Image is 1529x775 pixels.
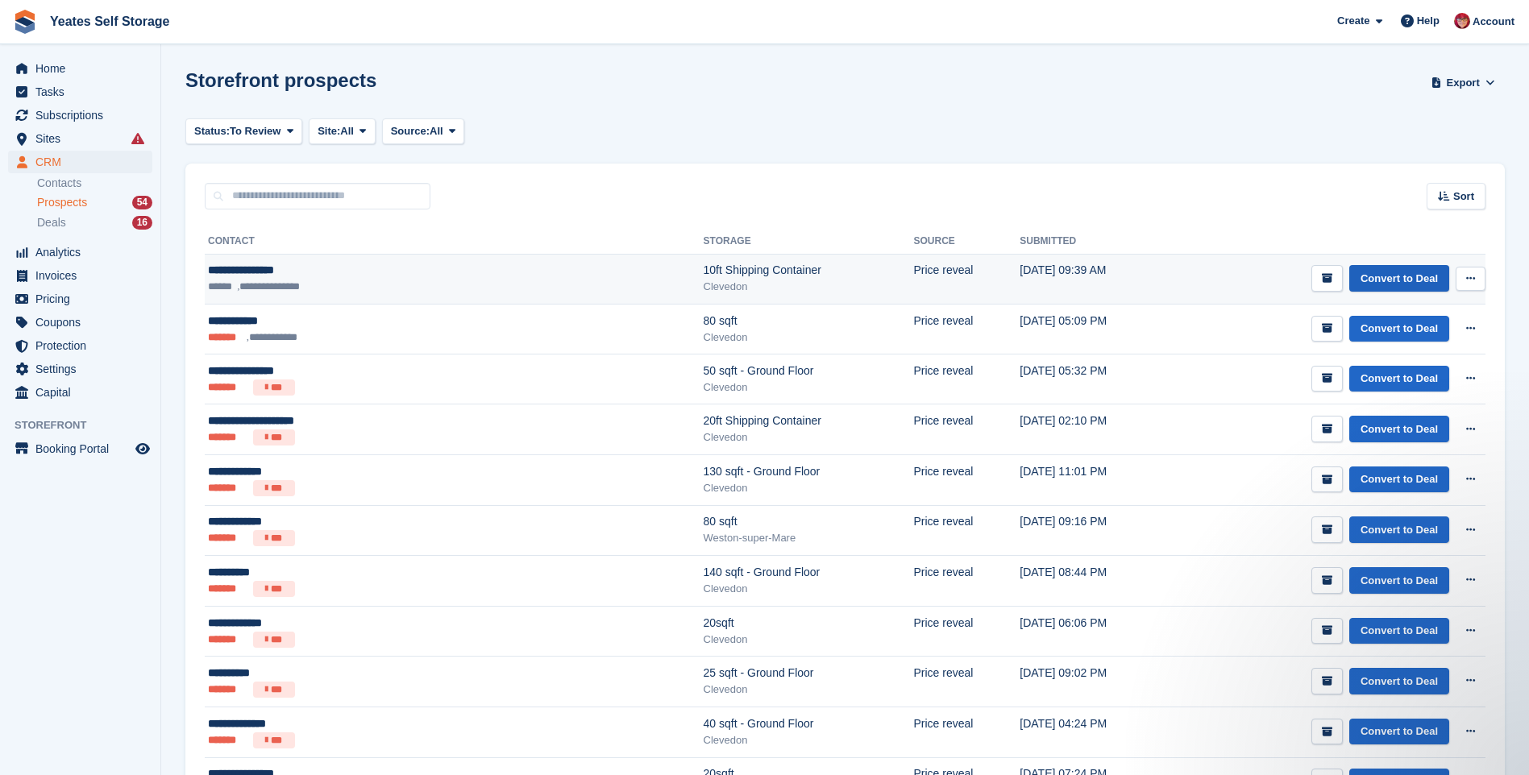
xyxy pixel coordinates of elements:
a: menu [8,57,152,80]
a: menu [8,358,152,380]
td: Price reveal [913,304,1020,354]
span: Coupons [35,311,132,334]
td: Price reveal [913,254,1020,304]
span: Status: [194,123,230,139]
span: Deals [37,215,66,230]
img: Wendie Tanner [1454,13,1470,29]
div: Clevedon [704,429,914,446]
th: Storage [704,229,914,255]
span: All [430,123,443,139]
div: 130 sqft - Ground Floor [704,463,914,480]
td: Price reveal [913,505,1020,556]
div: Clevedon [704,632,914,648]
a: menu [8,81,152,103]
a: Convert to Deal [1349,316,1449,342]
div: Clevedon [704,480,914,496]
div: 20sqft [704,615,914,632]
span: Protection [35,334,132,357]
div: 50 sqft - Ground Floor [704,363,914,379]
a: Deals 16 [37,214,152,231]
div: 54 [132,196,152,209]
div: Clevedon [704,732,914,748]
td: [DATE] 09:02 PM [1020,657,1174,707]
td: [DATE] 05:32 PM [1020,354,1174,404]
a: Convert to Deal [1349,416,1449,442]
div: Clevedon [704,581,914,597]
span: Help [1417,13,1440,29]
a: Yeates Self Storage [44,8,177,35]
div: Clevedon [704,329,914,346]
th: Contact [205,229,704,255]
td: Price reveal [913,556,1020,607]
div: 10ft Shipping Container [704,262,914,279]
a: Convert to Deal [1349,265,1449,292]
a: menu [8,241,152,263]
div: Clevedon [704,379,914,396]
span: Account [1473,14,1514,30]
span: Create [1337,13,1369,29]
a: Convert to Deal [1349,516,1449,543]
button: Source: All [382,118,465,145]
td: Price reveal [913,657,1020,707]
a: menu [8,264,152,287]
th: Source [913,229,1020,255]
div: Clevedon [704,279,914,295]
div: 80 sqft [704,313,914,329]
span: Export [1447,75,1480,91]
a: menu [8,127,152,150]
span: Subscriptions [35,104,132,126]
a: Convert to Deal [1349,618,1449,644]
a: Contacts [37,176,152,191]
span: Sites [35,127,132,150]
td: Price reveal [913,707,1020,758]
td: [DATE] 09:39 AM [1020,254,1174,304]
td: Price reveal [913,354,1020,404]
span: CRM [35,151,132,173]
a: menu [8,288,152,310]
span: To Review [230,123,280,139]
td: [DATE] 11:01 PM [1020,455,1174,506]
img: stora-icon-8386f47178a22dfd0bd8f6a31ec36ba5ce8667c1dd55bd0f319d3a0aa187defe.svg [13,10,37,34]
span: Capital [35,381,132,404]
button: Export [1427,69,1498,96]
a: menu [8,311,152,334]
h1: Storefront prospects [185,69,376,91]
td: Price reveal [913,606,1020,657]
a: Convert to Deal [1349,719,1449,745]
td: [DATE] 08:44 PM [1020,556,1174,607]
span: Pricing [35,288,132,310]
td: [DATE] 05:09 PM [1020,304,1174,354]
td: [DATE] 09:16 PM [1020,505,1174,556]
div: Weston-super-Mare [704,530,914,546]
a: Prospects 54 [37,194,152,211]
span: Site: [318,123,340,139]
td: Price reveal [913,455,1020,506]
span: Analytics [35,241,132,263]
span: Source: [391,123,430,139]
a: menu [8,104,152,126]
span: Sort [1453,189,1474,205]
i: Smart entry sync failures have occurred [131,132,144,145]
div: 16 [132,216,152,230]
a: Convert to Deal [1349,366,1449,392]
td: [DATE] 04:24 PM [1020,707,1174,758]
a: Convert to Deal [1349,668,1449,694]
a: Convert to Deal [1349,567,1449,594]
a: menu [8,381,152,404]
a: menu [8,437,152,460]
span: All [340,123,354,139]
a: menu [8,334,152,357]
a: Preview store [133,439,152,458]
span: Tasks [35,81,132,103]
th: Submitted [1020,229,1174,255]
td: [DATE] 02:10 PM [1020,404,1174,455]
a: Convert to Deal [1349,466,1449,493]
a: menu [8,151,152,173]
span: Home [35,57,132,80]
div: 20ft Shipping Container [704,412,914,429]
span: Invoices [35,264,132,287]
span: Storefront [15,417,160,433]
button: Status: To Review [185,118,302,145]
button: Site: All [309,118,376,145]
div: 140 sqft - Ground Floor [704,564,914,581]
